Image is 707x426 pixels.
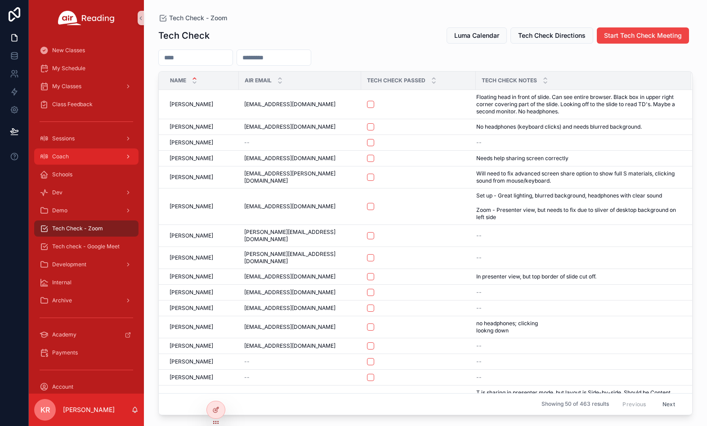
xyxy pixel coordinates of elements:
[52,207,67,214] span: Demo
[244,170,356,184] a: [EMAIL_ADDRESS][PERSON_NAME][DOMAIN_NAME]
[245,77,272,84] span: Air Email
[244,155,356,162] a: [EMAIL_ADDRESS][DOMAIN_NAME]
[34,42,139,58] a: New Classes
[34,292,139,309] a: Archive
[34,345,139,361] a: Payments
[170,155,233,162] a: [PERSON_NAME]
[476,389,680,411] a: T is sharing in presenter mode, but layout is Side-by-side. Should be Content only. (simple adjus...
[476,139,482,146] span: --
[476,94,680,115] a: Floating head in front of slide. Can see entire browser. Black box in upper right corner covering...
[52,153,69,160] span: Coach
[170,374,213,381] span: [PERSON_NAME]
[244,358,250,365] span: --
[52,349,78,356] span: Payments
[518,31,586,40] span: Tech Check Directions
[476,320,572,334] span: no headphones; clicking lookng down
[170,123,233,130] a: [PERSON_NAME]
[244,139,356,146] a: --
[244,358,356,365] a: --
[34,166,139,183] a: Schools
[476,289,482,296] span: --
[244,289,356,296] a: [EMAIL_ADDRESS][DOMAIN_NAME]
[244,323,356,331] a: [EMAIL_ADDRESS][DOMAIN_NAME]
[34,202,139,219] a: Demo
[367,77,425,84] span: Tech Check Passed
[476,305,482,312] span: --
[52,331,76,338] span: Academy
[52,83,81,90] span: My Classes
[244,139,250,146] span: --
[63,405,115,414] p: [PERSON_NAME]
[170,273,233,280] a: [PERSON_NAME]
[170,342,213,350] span: [PERSON_NAME]
[476,358,680,365] a: --
[476,123,680,130] a: No headphones (keyboard clicks) and needs blurred background.
[244,229,356,243] a: [PERSON_NAME][EMAIL_ADDRESS][DOMAIN_NAME]
[476,289,680,296] a: --
[476,170,680,184] a: Will need to fix advanced screen share option to show full S materials, clicking sound from mouse...
[476,139,680,146] a: --
[476,232,680,239] a: --
[169,13,227,22] span: Tech Check - Zoom
[244,374,356,381] a: --
[244,203,356,210] a: [EMAIL_ADDRESS][DOMAIN_NAME]
[476,254,680,261] a: --
[170,232,213,239] span: [PERSON_NAME]
[170,203,233,210] a: [PERSON_NAME]
[170,358,213,365] span: [PERSON_NAME]
[244,305,356,312] a: [EMAIL_ADDRESS][DOMAIN_NAME]
[52,297,72,304] span: Archive
[244,323,336,331] span: [EMAIL_ADDRESS][DOMAIN_NAME]
[34,379,139,395] a: Account
[244,273,336,280] span: [EMAIL_ADDRESS][DOMAIN_NAME]
[52,135,75,142] span: Sessions
[170,374,233,381] a: [PERSON_NAME]
[476,320,680,334] a: no headphones; clicking lookng down
[170,139,213,146] span: [PERSON_NAME]
[476,232,482,239] span: --
[244,273,356,280] a: [EMAIL_ADDRESS][DOMAIN_NAME]
[244,123,356,130] a: [EMAIL_ADDRESS][DOMAIN_NAME]
[52,47,85,54] span: New Classes
[170,305,213,312] span: [PERSON_NAME]
[34,60,139,76] a: My Schedule
[476,273,596,280] span: In presenter view, but top border of slide cut off.
[244,101,336,108] span: [EMAIL_ADDRESS][DOMAIN_NAME]
[454,31,499,40] span: Luma Calendar
[170,254,233,261] a: [PERSON_NAME]
[170,358,233,365] a: [PERSON_NAME]
[52,225,103,232] span: Tech Check - Zoom
[52,279,72,286] span: Internal
[476,374,482,381] span: --
[170,273,213,280] span: [PERSON_NAME]
[244,289,336,296] span: [EMAIL_ADDRESS][DOMAIN_NAME]
[58,11,115,25] img: App logo
[656,397,681,411] button: Next
[476,342,680,350] a: --
[52,383,73,390] span: Account
[476,273,680,280] a: In presenter view, but top border of slide cut off.
[34,96,139,112] a: Class Feedback
[541,401,609,408] span: Showing 50 of 463 results
[170,174,213,181] span: [PERSON_NAME]
[447,27,507,44] button: Luma Calendar
[476,155,680,162] a: Needs help sharing screen correctly
[34,238,139,255] a: Tech check - Google Meet
[476,192,680,221] a: Set up - Great lighting, blurred background, headphones with clear sound Zoom - Presenter view, b...
[34,274,139,291] a: Internal
[244,342,336,350] span: [EMAIL_ADDRESS][DOMAIN_NAME]
[244,101,356,108] a: [EMAIL_ADDRESS][DOMAIN_NAME]
[170,254,213,261] span: [PERSON_NAME]
[52,65,85,72] span: My Schedule
[170,155,213,162] span: [PERSON_NAME]
[34,78,139,94] a: My Classes
[476,123,642,130] span: No headphones (keyboard clicks) and needs blurred background.
[244,203,336,210] span: [EMAIL_ADDRESS][DOMAIN_NAME]
[482,77,537,84] span: Tech Check Notes
[244,342,356,350] a: [EMAIL_ADDRESS][DOMAIN_NAME]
